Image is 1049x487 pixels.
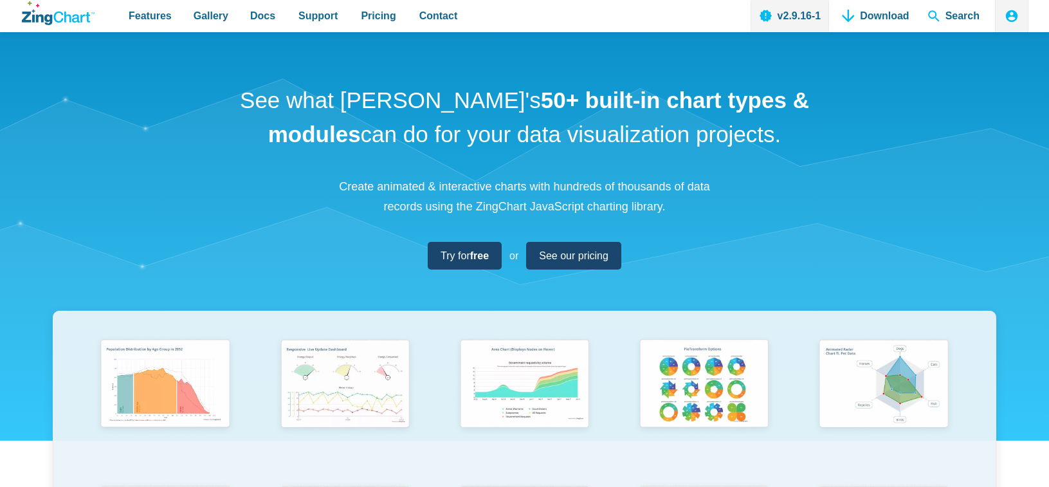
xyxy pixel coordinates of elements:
img: Area Chart (Displays Nodes on Hover) [453,334,596,436]
a: See our pricing [526,242,621,270]
span: Try for [441,247,489,264]
span: See our pricing [539,247,608,264]
img: Population Distribution by Age Group in 2052 [93,334,237,436]
span: or [509,247,518,264]
p: Create animated & interactive charts with hundreds of thousands of data records using the ZingCha... [332,177,718,216]
a: Animated Radar Chart ft. Pet Data [794,334,973,480]
span: Docs [250,7,275,24]
a: Try forfree [428,242,502,270]
span: Contact [419,7,458,24]
strong: 50+ built-in chart types & modules [268,87,809,147]
a: ZingChart Logo. Click to return to the homepage [22,1,95,25]
img: Animated Radar Chart ft. Pet Data [812,334,955,436]
a: Area Chart (Displays Nodes on Hover) [435,334,614,480]
a: Population Distribution by Age Group in 2052 [76,334,255,480]
img: Pie Transform Options [632,334,776,436]
strong: free [470,250,489,261]
span: Pricing [361,7,396,24]
span: Gallery [194,7,228,24]
a: Pie Transform Options [614,334,794,480]
h1: See what [PERSON_NAME]'s can do for your data visualization projects. [235,84,814,151]
span: Support [298,7,338,24]
a: Responsive Live Update Dashboard [255,334,435,480]
img: Responsive Live Update Dashboard [273,334,417,436]
span: Features [129,7,172,24]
